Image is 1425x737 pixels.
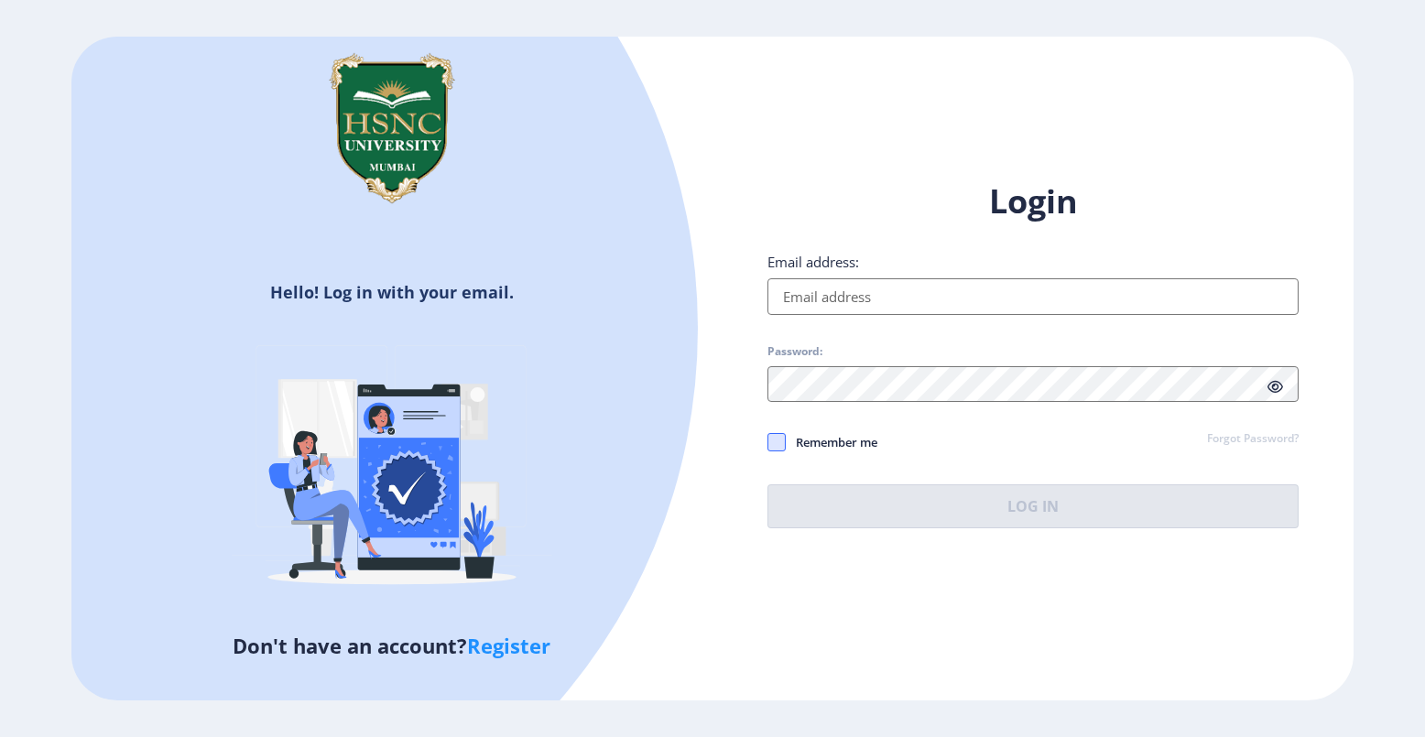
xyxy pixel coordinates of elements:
a: Register [467,632,550,659]
label: Email address: [767,253,859,271]
button: Log In [767,484,1299,528]
a: Forgot Password? [1207,431,1299,448]
img: hsnc.png [300,37,484,220]
img: Verified-rafiki.svg [232,310,552,631]
input: Email address [767,278,1299,315]
span: Remember me [786,431,877,453]
h1: Login [767,179,1299,223]
label: Password: [767,344,822,359]
h5: Don't have an account? [85,631,699,660]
